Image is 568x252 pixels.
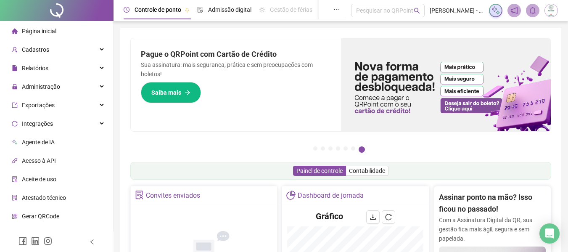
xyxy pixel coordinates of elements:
[124,7,129,13] span: clock-circle
[22,46,49,53] span: Cadastros
[286,191,295,199] span: pie-chart
[510,7,518,14] span: notification
[44,237,52,245] span: instagram
[89,239,95,245] span: left
[359,146,365,153] button: 7
[545,4,557,17] img: 70778
[22,231,64,238] span: Central de ajuda
[146,188,200,203] div: Convites enviados
[22,194,66,201] span: Atestado técnico
[12,158,18,164] span: api
[22,120,53,127] span: Integrações
[12,213,18,219] span: qrcode
[18,237,27,245] span: facebook
[141,82,201,103] button: Saiba mais
[349,167,385,174] span: Contabilidade
[341,38,551,131] img: banner%2F096dab35-e1a4-4d07-87c2-cf089f3812bf.png
[208,6,251,13] span: Admissão digital
[141,60,331,79] p: Sua assinatura: mais segurança, prática e sem preocupações com boletos!
[22,176,56,183] span: Aceite de uso
[343,146,348,151] button: 5
[298,188,364,203] div: Dashboard de jornada
[385,214,392,220] span: reload
[439,215,546,243] p: Com a Assinatura Digital da QR, sua gestão fica mais ágil, segura e sem papelada.
[12,102,18,108] span: export
[491,6,500,15] img: sparkle-icon.fc2bf0ac1784a2077858766a79e2daf3.svg
[316,210,343,222] h4: Gráfico
[12,195,18,201] span: solution
[135,191,144,199] span: solution
[430,6,484,15] span: [PERSON_NAME] - [GEOGRAPHIC_DATA]
[529,7,536,14] span: bell
[135,6,181,13] span: Controle de ponto
[313,146,317,151] button: 1
[351,146,355,151] button: 6
[185,8,190,13] span: pushpin
[259,7,265,13] span: sun
[439,191,546,215] h2: Assinar ponto na mão? Isso ficou no passado!
[12,65,18,71] span: file
[22,213,59,220] span: Gerar QRCode
[12,28,18,34] span: home
[22,157,56,164] span: Acesso à API
[414,8,420,14] span: search
[370,214,376,220] span: download
[12,176,18,182] span: audit
[336,146,340,151] button: 4
[151,88,181,97] span: Saiba mais
[539,223,560,244] div: Open Intercom Messenger
[328,146,333,151] button: 3
[12,84,18,90] span: lock
[197,7,203,13] span: file-done
[22,28,56,34] span: Página inicial
[270,6,312,13] span: Gestão de férias
[22,83,60,90] span: Administração
[296,167,343,174] span: Painel de controle
[141,48,331,60] h2: Pague o QRPoint com Cartão de Crédito
[12,121,18,127] span: sync
[321,146,325,151] button: 2
[12,47,18,53] span: user-add
[22,102,55,109] span: Exportações
[22,139,55,146] span: Agente de IA
[185,90,190,95] span: arrow-right
[333,7,339,13] span: ellipsis
[31,237,40,245] span: linkedin
[22,65,48,72] span: Relatórios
